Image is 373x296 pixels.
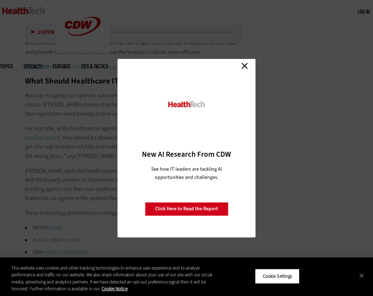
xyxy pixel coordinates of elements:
[255,269,300,284] button: Cookie Settings
[130,149,243,159] h3: New AI Research From CDW
[102,286,128,292] a: More information about your privacy
[11,265,224,292] div: This website uses cookies and other tracking technologies to enhance user experience and to analy...
[143,165,231,181] p: See how IT leaders are tackling AI opportunities and challenges.
[239,61,250,71] a: Close
[354,268,369,284] button: Close
[167,101,206,108] img: HealthTech_0.png
[145,202,228,216] a: Click Here to Read the Report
